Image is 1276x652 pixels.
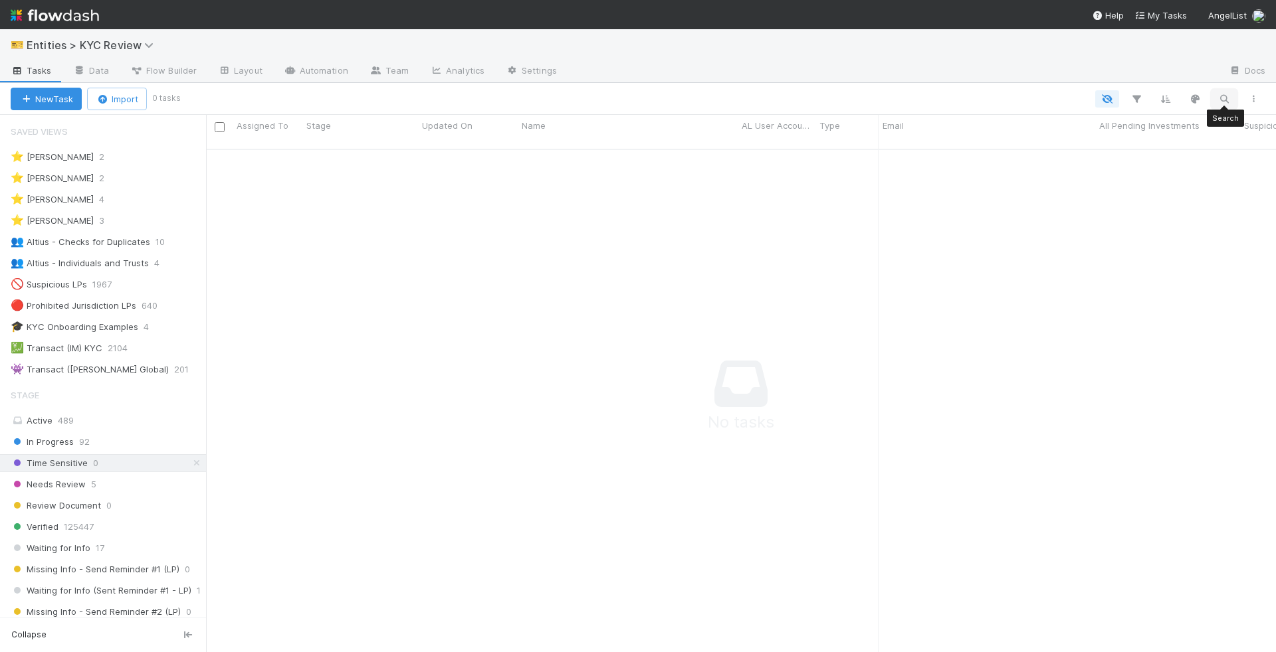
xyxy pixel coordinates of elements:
span: ⭐ [11,214,24,226]
span: Collapse [11,629,47,641]
button: Import [87,88,147,110]
span: 👾 [11,363,24,374]
span: Waiting for Info (Sent Reminder #1 - LP) [11,582,191,599]
span: 🎫 [11,39,24,50]
span: Stage [306,119,331,132]
span: 🎓 [11,321,24,332]
span: 0 [185,561,190,578]
span: 4 [99,191,118,208]
span: Stage [11,382,39,408]
img: avatar_892eb56c-5b5a-46db-bf0b-2a9023d0e8f8.png [1252,9,1265,23]
span: 1967 [92,276,125,293]
span: Missing Info - Send Reminder #1 (LP) [11,561,179,578]
img: logo-inverted-e16ddd16eac7371096b0.svg [11,4,99,27]
span: 👥 [11,236,24,247]
span: Verified [11,519,58,535]
span: 1 [197,582,201,599]
a: My Tasks [1134,9,1187,22]
span: ⭐ [11,151,24,162]
span: 0 [186,604,191,620]
span: Name [522,119,546,132]
div: Altius - Individuals and Trusts [11,255,149,272]
a: Team [359,61,419,82]
div: Altius - Checks for Duplicates [11,234,150,250]
a: Settings [495,61,568,82]
a: Docs [1218,61,1276,82]
span: Waiting for Info [11,540,90,556]
a: Flow Builder [120,61,207,82]
span: 3 [99,212,118,229]
div: Active [11,412,203,429]
span: AL User Account Name [742,119,812,132]
span: Needs Review [11,476,86,493]
span: Flow Builder [130,64,197,77]
div: Prohibited Jurisdiction LPs [11,297,136,314]
span: In Progress [11,434,74,450]
span: 640 [142,297,171,314]
span: 92 [79,434,90,450]
div: Transact (IM) KYC [11,340,102,357]
span: Updated On [422,119,473,132]
span: Review Document [11,497,101,514]
div: [PERSON_NAME] [11,170,94,187]
span: 💹 [11,342,24,353]
span: 🚫 [11,278,24,289]
div: Suspicious LPs [11,276,87,293]
a: Analytics [419,61,495,82]
span: 2 [99,149,118,165]
a: Data [62,61,120,82]
span: ⭐ [11,193,24,204]
div: [PERSON_NAME] [11,149,94,165]
span: 🔴 [11,299,24,311]
span: 125447 [64,519,94,535]
span: Entities > KYC Review [27,39,160,52]
span: 201 [174,361,202,378]
span: ⭐ [11,172,24,183]
span: 0 [106,497,112,514]
span: 10 [156,234,178,250]
span: Type [819,119,840,132]
span: All Pending Investments [1099,119,1200,132]
span: Email [883,119,904,132]
div: KYC Onboarding Examples [11,319,138,335]
span: Assigned To [237,119,288,132]
span: Saved Views [11,118,68,145]
span: 0 [93,455,98,471]
div: [PERSON_NAME] [11,191,94,208]
span: 4 [144,319,162,335]
a: Automation [273,61,359,82]
div: Help [1092,9,1124,22]
span: Tasks [11,64,52,77]
button: NewTask [11,88,82,110]
span: Missing Info - Send Reminder #2 (LP) [11,604,181,620]
small: 0 tasks [152,92,181,104]
span: 2 [99,170,118,187]
span: 👥 [11,257,24,268]
div: [PERSON_NAME] [11,212,94,229]
span: AngelList [1208,10,1247,21]
span: 5 [91,476,96,493]
span: 2104 [108,340,141,357]
span: 4 [154,255,173,272]
span: My Tasks [1134,10,1187,21]
input: Toggle All Rows Selected [215,122,225,132]
span: Time Sensitive [11,455,88,471]
span: 489 [58,415,74,426]
a: Layout [207,61,273,82]
span: 17 [96,540,104,556]
div: Transact ([PERSON_NAME] Global) [11,361,169,378]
